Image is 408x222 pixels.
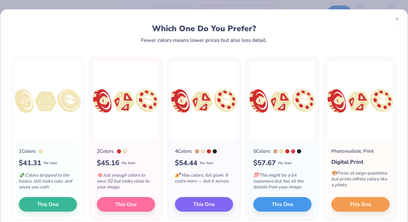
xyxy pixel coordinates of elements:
[279,149,283,153] div: 7499 C
[297,149,301,153] div: Neutral Black C
[331,170,337,176] span: 🎨
[15,61,81,141] img: 1 color option
[331,148,374,155] div: Photorealistic Print
[350,201,371,208] span: This One
[331,197,390,212] button: This One
[253,197,312,212] button: This One
[141,37,267,43] div: Fewer colors means lower prices but also less detail.
[201,149,205,153] div: 7499 C
[331,166,390,195] div: Pricier at large quantities but prints infinite colors like a photo
[285,149,289,153] div: 711 C
[97,168,155,197] div: Just enough colors to save $$ but looks close to your image.
[122,161,135,166] span: Per Item
[19,24,389,33] div: Which One Do You Prefer?
[115,201,137,208] span: This One
[253,158,276,168] span: $ 57.67
[19,158,41,168] span: $ 41.31
[39,149,43,153] div: 7499 C
[327,61,393,141] img: Photorealistic preview
[44,161,57,166] span: Per Item
[175,172,180,178] span: 💅
[19,172,24,178] span: 💸
[273,149,278,153] div: 7514 C
[194,201,215,208] span: This One
[171,61,237,141] img: 4 color option
[123,149,127,153] div: 7499 C
[19,148,36,155] div: 1 Colors
[175,197,233,212] button: This One
[253,168,312,197] div: This might be a bit expensive but has all the details from your image.
[117,149,121,153] div: 711 C
[97,197,155,212] button: This One
[195,149,199,153] div: 7514 C
[278,161,292,166] span: Per Item
[175,168,233,191] div: Max colors, full glam. It costs more — but it serves.
[272,201,293,208] span: This One
[207,149,211,153] div: 711 C
[175,158,197,168] span: $ 54.44
[93,61,159,141] img: 2 color option
[37,201,59,208] span: This One
[253,148,270,155] div: 5 Colors
[97,158,119,168] span: $ 45.16
[19,168,77,197] div: Colors stripped to the basics, still looks cute, and saves you cash.
[331,158,390,166] div: Digital Print
[19,197,77,212] button: This One
[213,149,217,153] div: Neutral Black C
[97,172,102,178] span: 🧠
[97,148,114,155] div: 2 Colors
[249,61,315,141] img: 5 color option
[200,161,213,166] span: Per Item
[253,172,259,178] span: 💯
[175,148,192,155] div: 4 Colors
[291,149,295,153] div: 710 C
